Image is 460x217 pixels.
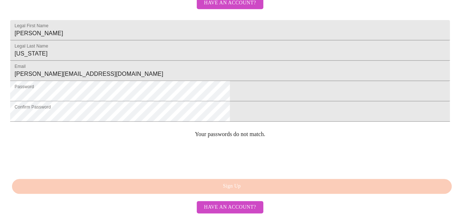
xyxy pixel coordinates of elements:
span: Have an account? [204,203,256,212]
a: Have an account? [195,204,265,210]
p: Your passwords do not match. [10,131,450,138]
a: Have an account? [195,5,265,11]
iframe: reCAPTCHA [10,143,121,172]
button: Have an account? [197,201,263,214]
